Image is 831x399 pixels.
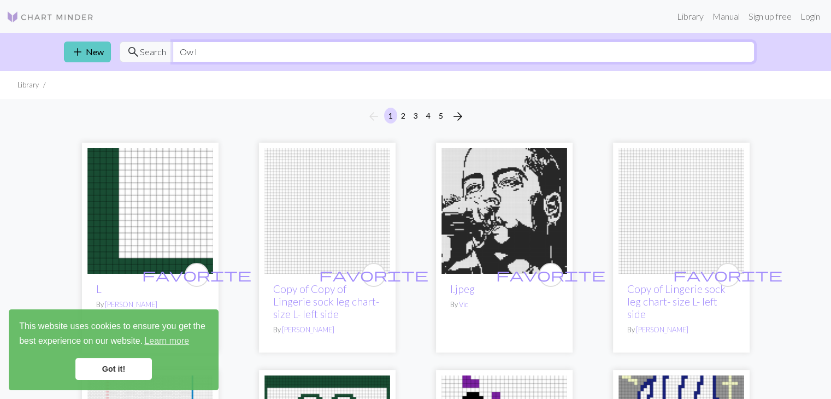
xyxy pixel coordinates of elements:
span: Search [140,45,166,58]
p: By [627,325,735,335]
a: Sign up free [744,5,796,27]
i: Next [451,110,464,123]
button: 4 [422,108,435,124]
nav: Page navigation [363,108,469,125]
a: dismiss cookie message [75,358,152,380]
a: Lingerie sock leg chart- size L- left side [264,204,390,215]
button: favourite [185,263,209,287]
button: Next [447,108,469,125]
p: By [450,300,558,310]
a: [PERSON_NAME] [636,325,688,334]
span: favorite [496,266,605,283]
img: l.jpeg [441,148,567,274]
button: favourite [539,263,563,287]
span: search [127,44,140,60]
span: favorite [673,266,782,283]
span: favorite [319,266,428,283]
p: By [273,325,381,335]
i: favourite [673,264,782,286]
img: L [87,148,213,274]
i: favourite [319,264,428,286]
button: favourite [362,263,386,287]
span: This website uses cookies to ensure you get the best experience on our website. [19,320,208,349]
button: 2 [397,108,410,124]
a: Copy of Lingerie sock leg chart- size L- left side [627,283,726,320]
button: 5 [434,108,447,124]
a: New [64,42,111,62]
a: [PERSON_NAME] [282,325,334,334]
a: Copy of Copy of Lingerie sock leg chart- size L- left side [273,283,379,320]
div: cookieconsent [9,309,219,390]
a: L [87,204,213,215]
button: 1 [384,108,397,124]
button: 3 [409,108,422,124]
i: favourite [496,264,605,286]
span: favorite [142,266,251,283]
p: By [96,300,204,310]
span: add [71,44,84,60]
li: Library [17,80,39,90]
a: L [96,283,102,295]
a: l.jpeg [450,283,475,295]
a: l.jpeg [441,204,567,215]
a: Vic [459,300,468,309]
img: Logo [7,10,94,24]
span: arrow_forward [451,109,464,124]
i: favourite [142,264,251,286]
button: favourite [716,263,740,287]
a: learn more about cookies [143,333,191,349]
a: [PERSON_NAME] [105,300,157,309]
a: Lingerie sock leg chart- size L- left side [618,204,744,215]
a: Library [673,5,708,27]
img: Lingerie sock leg chart- size L- left side [264,148,390,274]
img: Lingerie sock leg chart- size L- left side [618,148,744,274]
a: Manual [708,5,744,27]
a: Login [796,5,824,27]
